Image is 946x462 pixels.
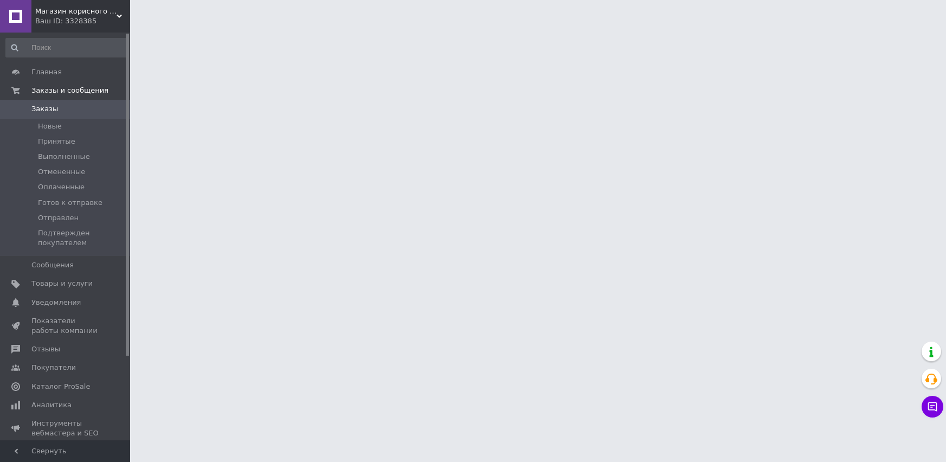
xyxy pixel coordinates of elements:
[38,167,85,177] span: Отмененные
[922,396,943,418] button: Чат с покупателем
[31,400,72,410] span: Аналитика
[38,182,85,192] span: Оплаченные
[31,382,90,392] span: Каталог ProSale
[31,279,93,288] span: Товары и услуги
[31,298,81,307] span: Уведомления
[38,213,79,223] span: Отправлен
[31,344,60,354] span: Отзывы
[31,67,62,77] span: Главная
[5,38,127,57] input: Поиск
[31,86,108,95] span: Заказы и сообщения
[31,104,58,114] span: Заказы
[38,137,75,146] span: Принятые
[38,228,126,248] span: Подтвержден покупателем
[35,16,130,26] div: Ваш ID: 3328385
[38,198,102,208] span: Готов к отправке
[31,260,74,270] span: Сообщения
[31,316,100,336] span: Показатели работы компании
[38,121,62,131] span: Новые
[31,419,100,438] span: Инструменты вебмастера и SEO
[35,7,117,16] span: Магазин корисного інструменту APtools
[38,152,90,162] span: Выполненные
[31,363,76,373] span: Покупатели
